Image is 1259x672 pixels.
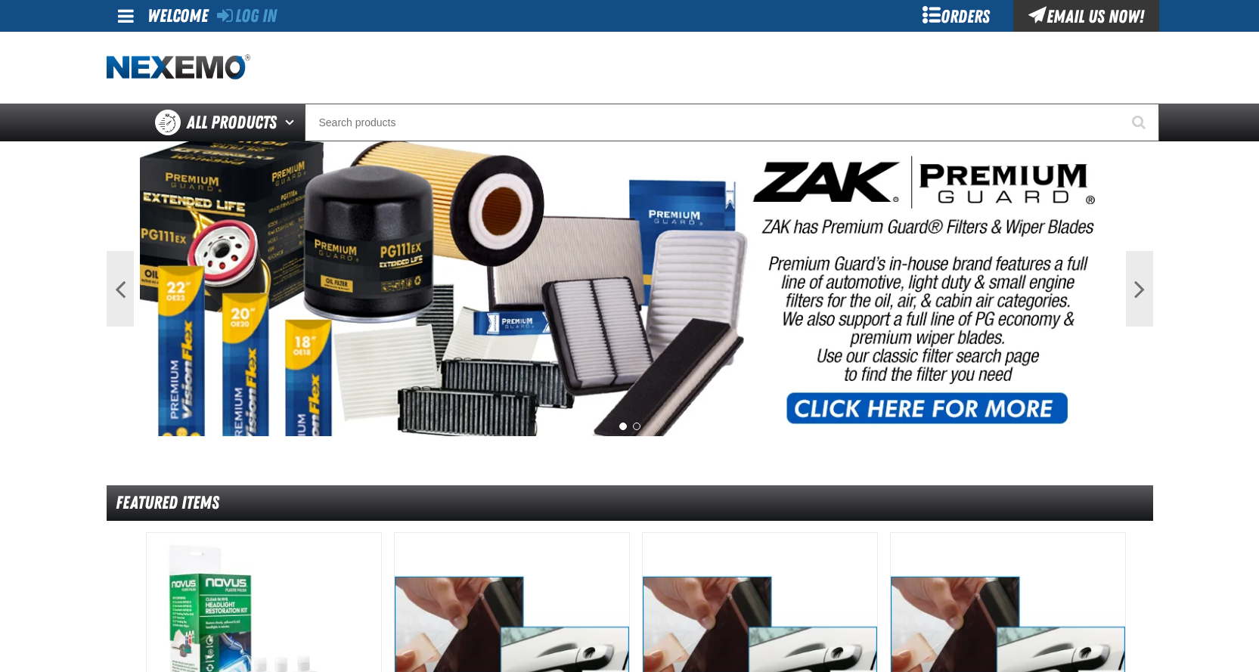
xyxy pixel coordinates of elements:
[107,485,1153,521] div: Featured Items
[217,5,277,26] a: Log In
[107,54,250,81] img: Nexemo logo
[140,141,1120,436] img: PG Filters & Wipers
[187,109,277,136] span: All Products
[619,423,627,430] button: 1 of 2
[1126,251,1153,327] button: Next
[280,104,305,141] button: Open All Products pages
[305,104,1159,141] input: Search
[1121,104,1159,141] button: Start Searching
[633,423,640,430] button: 2 of 2
[107,251,134,327] button: Previous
